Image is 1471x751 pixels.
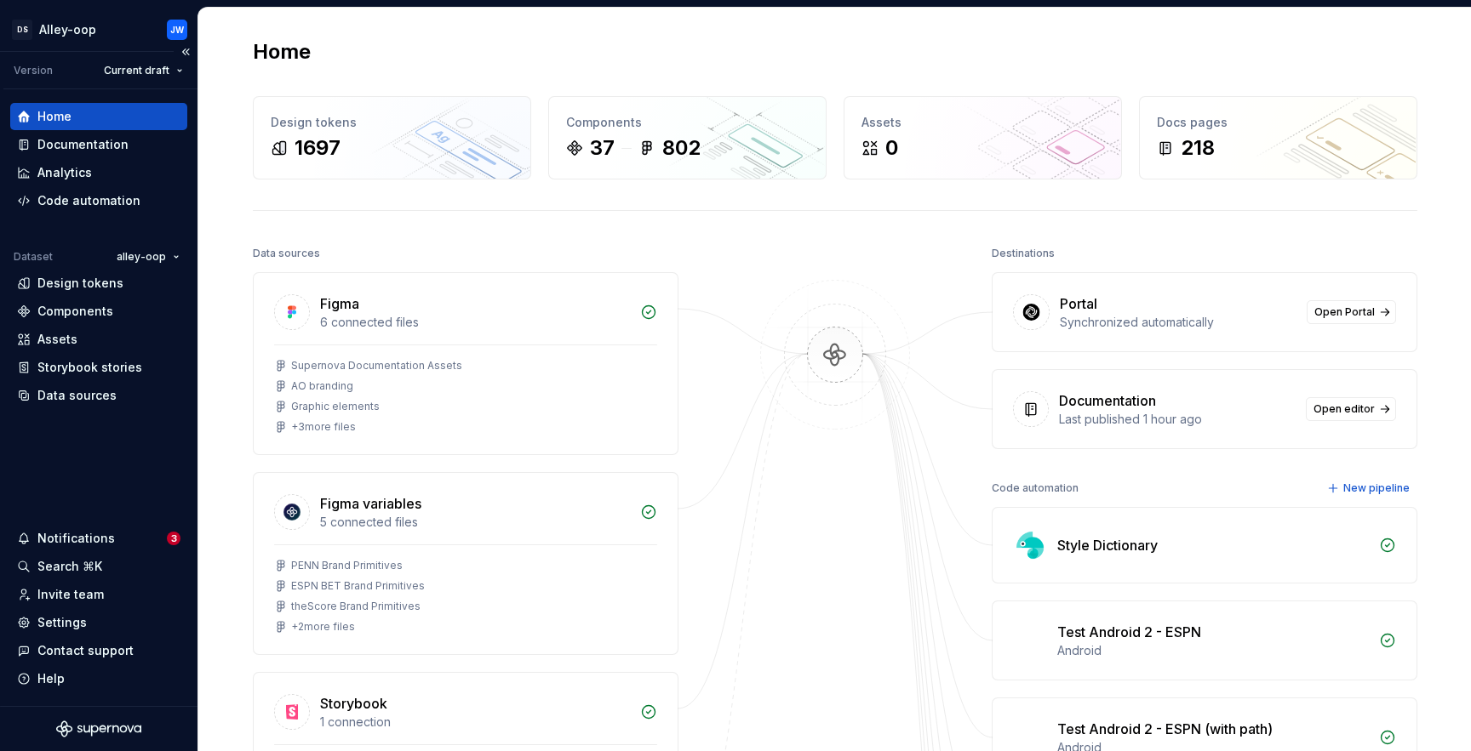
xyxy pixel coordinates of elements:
[37,164,92,181] div: Analytics
[10,326,187,353] a: Assets
[170,23,184,37] div: JW
[291,579,425,593] div: ESPN BET Brand Primitives
[1157,114,1399,131] div: Docs pages
[37,303,113,320] div: Components
[1059,411,1296,428] div: Last published 1 hour ago
[253,38,311,65] h2: Home
[1057,622,1201,642] div: Test Android 2 - ESPN
[96,59,191,82] button: Current draft
[3,11,194,48] button: DSAlley-oopJW
[291,400,380,413] div: Graphic elements
[14,250,53,264] div: Dataset
[1139,96,1417,179] a: Docs pages218
[14,64,53,77] div: Version
[174,40,197,64] button: Collapse sidebar
[10,103,187,130] a: Home
[271,114,513,131] div: Design tokens
[37,670,65,687] div: Help
[253,272,678,455] a: Figma6 connected filesSupernova Documentation AssetsAO brandingGraphic elements+3more files
[37,558,102,575] div: Search ⌘K
[56,720,141,737] svg: Supernova Logo
[10,525,187,552] button: Notifications3
[39,21,96,38] div: Alley-oop
[1059,390,1156,411] div: Documentation
[10,354,187,381] a: Storybook stories
[167,532,180,545] span: 3
[10,609,187,636] a: Settings
[566,114,809,131] div: Components
[1060,314,1296,331] div: Synchronized automatically
[291,379,353,393] div: AO branding
[320,693,387,714] div: Storybook
[253,472,678,655] a: Figma variables5 connected filesPENN Brand PrimitivesESPN BET Brand PrimitivestheScore Brand Prim...
[320,293,359,314] div: Figma
[1307,300,1396,324] a: Open Portal
[10,665,187,692] button: Help
[1060,293,1097,314] div: Portal
[10,581,187,608] a: Invite team
[1314,402,1375,416] span: Open editor
[1306,397,1396,421] a: Open editor
[1343,481,1410,495] span: New pipeline
[548,96,827,179] a: Components37802
[1314,305,1375,319] span: Open Portal
[10,159,187,186] a: Analytics
[291,620,355,634] div: + 2 more files
[992,476,1079,500] div: Code automation
[10,187,187,214] a: Code automation
[320,314,630,331] div: 6 connected files
[37,136,129,153] div: Documentation
[1322,476,1417,500] button: New pipeline
[37,108,72,125] div: Home
[1181,134,1215,162] div: 218
[37,530,115,547] div: Notifications
[291,420,356,434] div: + 3 more files
[37,331,77,348] div: Assets
[861,114,1104,131] div: Assets
[117,250,166,264] span: alley-oop
[10,553,187,580] button: Search ⌘K
[10,270,187,297] a: Design tokens
[253,242,320,265] div: Data sources
[662,134,701,162] div: 802
[37,387,117,404] div: Data sources
[37,192,140,209] div: Code automation
[10,131,187,158] a: Documentation
[104,64,169,77] span: Current draft
[1057,535,1158,555] div: Style Dictionary
[37,359,142,376] div: Storybook stories
[844,96,1122,179] a: Assets0
[253,96,531,179] a: Design tokens1697
[10,298,187,325] a: Components
[992,242,1055,265] div: Destinations
[291,600,421,613] div: theScore Brand Primitives
[109,245,187,269] button: alley-oop
[1057,719,1273,739] div: Test Android 2 - ESPN (with path)
[10,637,187,664] button: Contact support
[10,382,187,409] a: Data sources
[37,275,123,292] div: Design tokens
[291,559,403,572] div: PENN Brand Primitives
[291,359,462,373] div: Supernova Documentation Assets
[37,586,104,603] div: Invite team
[590,134,615,162] div: 37
[885,134,898,162] div: 0
[295,134,341,162] div: 1697
[1057,642,1369,659] div: Android
[320,493,421,514] div: Figma variables
[12,20,32,40] div: DS
[320,714,630,731] div: 1 connection
[37,614,87,631] div: Settings
[37,642,134,659] div: Contact support
[320,514,630,531] div: 5 connected files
